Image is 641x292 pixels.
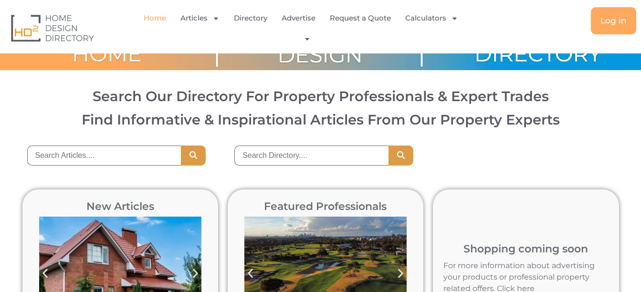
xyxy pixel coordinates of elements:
span: Log in [600,17,627,25]
h2: Search Our Directory For Property Professionals & Expert Trades [16,89,625,103]
a: Home [144,7,166,29]
a: Calculators [405,7,458,29]
nav: Menu [131,7,479,49]
div: Previous [34,263,56,284]
h2: Featured Professionals [240,201,411,212]
div: Next [390,263,411,284]
div: Previous [240,263,261,284]
div: Next [185,263,206,284]
h3: Find Informative & Inspirational Articles From Our Property Experts [16,113,625,126]
button: Search [389,146,413,166]
a: Advertise [282,7,315,29]
h2: New Articles [34,201,206,212]
input: Search Directory.... [234,146,389,166]
input: Search Articles.... [27,146,181,166]
a: Articles [180,7,220,29]
button: Search [181,146,206,166]
a: Request a Quote [330,7,391,29]
a: Directory [234,7,267,29]
a: Log in [591,7,636,34]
